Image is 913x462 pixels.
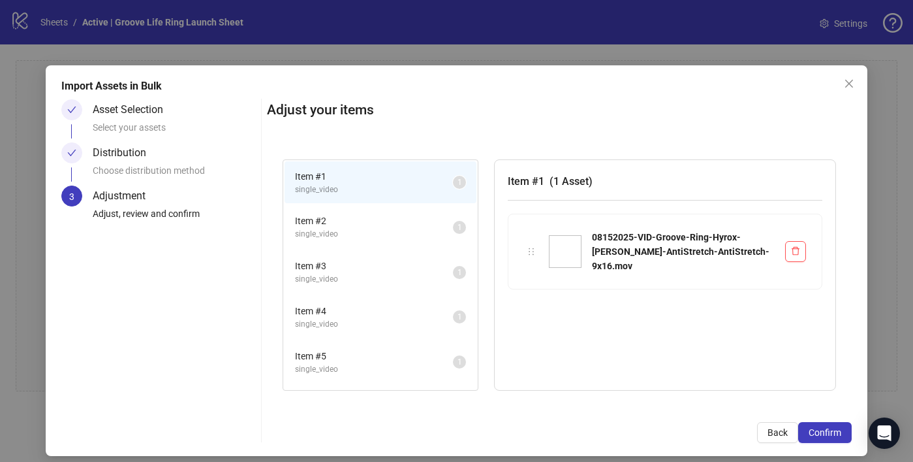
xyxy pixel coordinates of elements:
[549,235,581,268] img: 08152025-VID-Groove-Ring-Hyrox-Rich-Ryan-AntiStretch-AntiStretch-9x16.mov
[93,163,256,186] div: Choose distribution method
[592,230,775,273] div: 08152025-VID-Groove-Ring-Hyrox-[PERSON_NAME]-AntiStretch-AntiStretch-9x16.mov
[93,186,156,206] div: Adjustment
[93,120,256,142] div: Select your assets
[453,310,466,323] sup: 1
[757,422,798,443] button: Back
[785,241,806,262] button: Delete
[457,178,462,187] span: 1
[524,244,538,259] div: holder
[869,418,900,449] div: Open Intercom Messenger
[69,191,74,202] span: 3
[93,99,174,120] div: Asset Selection
[457,312,462,322] span: 1
[61,78,852,94] div: Import Assets in Bulk
[67,148,76,157] span: check
[457,357,462,367] span: 1
[93,206,256,229] div: Adjust, review and confirm
[809,427,841,438] span: Confirm
[295,184,453,196] span: single_video
[295,304,453,318] span: Item # 4
[549,175,593,188] span: ( 1 Asset )
[295,363,453,376] span: single_video
[791,246,800,256] span: delete
[93,142,157,163] div: Distribution
[453,266,466,279] sup: 1
[295,259,453,273] span: Item # 3
[453,221,466,234] sup: 1
[67,105,76,114] span: check
[457,268,462,277] span: 1
[508,173,822,190] h3: Item # 1
[295,169,453,184] span: Item # 1
[844,78,854,89] span: close
[527,247,536,256] span: holder
[457,223,462,232] span: 1
[798,422,852,443] button: Confirm
[295,349,453,363] span: Item # 5
[267,99,852,121] h2: Adjust your items
[453,176,466,189] sup: 1
[453,355,466,369] sup: 1
[295,228,453,240] span: single_video
[839,73,859,94] button: Close
[295,318,453,331] span: single_video
[295,214,453,228] span: Item # 2
[295,273,453,286] span: single_video
[767,427,788,438] span: Back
